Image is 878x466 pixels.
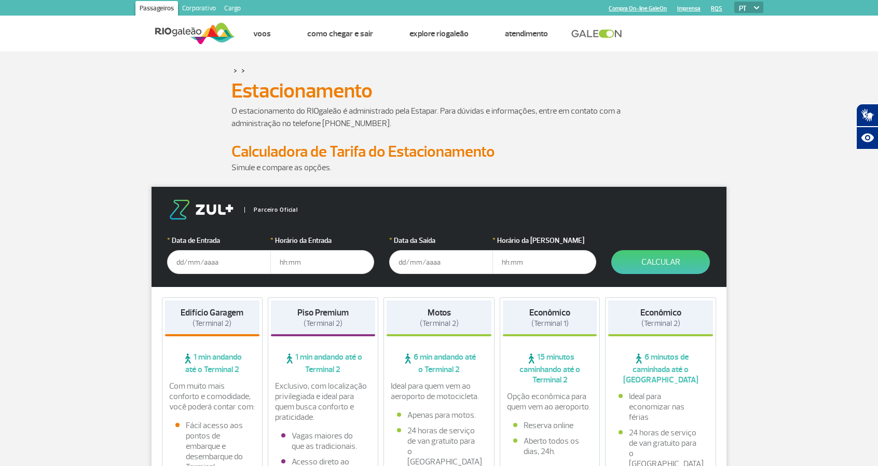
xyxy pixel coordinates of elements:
[231,105,647,130] p: O estacionamento do RIOgaleão é administrado pela Estapar. Para dúvidas e informações, entre em c...
[231,142,647,161] h2: Calculadora de Tarifa do Estacionamento
[641,319,680,328] span: (Terminal 2)
[297,307,349,318] strong: Piso Premium
[169,381,255,412] p: Com muito mais conforto e comodidade, você poderá contar com:
[275,381,372,422] p: Exclusivo, com localização privilegiada e ideal para quem busca conforto e praticidade.
[856,127,878,149] button: Abrir recursos assistivos.
[304,319,342,328] span: (Terminal 2)
[856,104,878,149] div: Plugin de acessibilidade da Hand Talk.
[611,250,710,274] button: Calcular
[281,431,365,451] li: Vagas maiores do que as tradicionais.
[231,82,647,100] h1: Estacionamento
[531,319,569,328] span: (Terminal 1)
[241,64,245,76] a: >
[234,64,237,76] a: >
[181,307,243,318] strong: Edifício Garagem
[387,352,491,375] span: 6 min andando até o Terminal 2
[428,307,451,318] strong: Motos
[711,5,722,12] a: RQS
[640,307,681,318] strong: Econômico
[391,381,487,402] p: Ideal para quem vem ao aeroporto de motocicleta.
[307,29,373,39] a: Como chegar e sair
[167,250,271,274] input: dd/mm/aaaa
[178,1,220,18] a: Corporativo
[609,5,667,12] a: Compra On-line GaleOn
[271,352,376,375] span: 1 min andando até o Terminal 2
[529,307,570,318] strong: Econômico
[253,29,271,39] a: Voos
[492,235,596,246] label: Horário da [PERSON_NAME]
[167,235,271,246] label: Data de Entrada
[507,391,593,412] p: Opção econômica para quem vem ao aeroporto.
[409,29,469,39] a: Explore RIOgaleão
[492,250,596,274] input: hh:mm
[389,250,493,274] input: dd/mm/aaaa
[193,319,231,328] span: (Terminal 2)
[513,420,587,431] li: Reserva online
[389,235,493,246] label: Data da Saída
[167,200,236,220] img: logo-zul.png
[619,391,703,422] li: Ideal para economizar nas férias
[505,29,548,39] a: Atendimento
[165,352,259,375] span: 1 min andando até o Terminal 2
[503,352,597,385] span: 15 minutos caminhando até o Terminal 2
[608,352,713,385] span: 6 minutos de caminhada até o [GEOGRAPHIC_DATA]
[397,410,481,420] li: Apenas para motos.
[856,104,878,127] button: Abrir tradutor de língua de sinais.
[244,207,298,213] span: Parceiro Oficial
[135,1,178,18] a: Passageiros
[513,436,587,457] li: Aberto todos os dias, 24h.
[220,1,245,18] a: Cargo
[270,250,374,274] input: hh:mm
[270,235,374,246] label: Horário da Entrada
[420,319,459,328] span: (Terminal 2)
[231,161,647,174] p: Simule e compare as opções.
[677,5,701,12] a: Imprensa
